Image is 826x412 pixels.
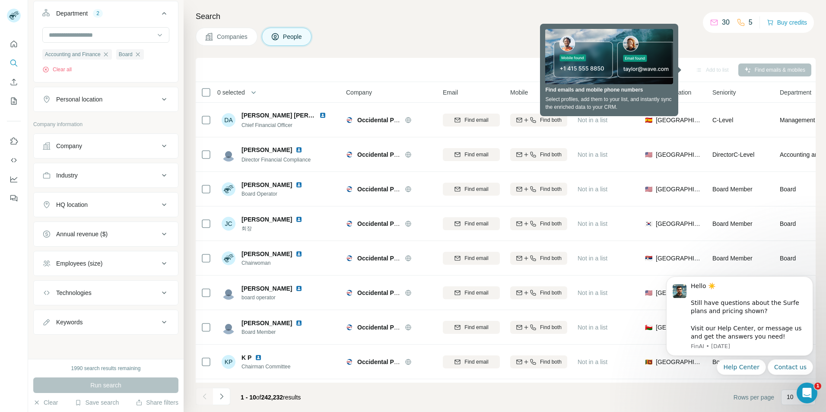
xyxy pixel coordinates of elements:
[56,200,88,209] div: HQ location
[712,255,753,262] span: Board Member
[540,289,562,297] span: Find both
[780,88,811,97] span: Department
[34,253,178,274] button: Employees (size)
[645,219,652,228] span: 🇰🇷
[357,358,456,365] span: Occidental Petroleum Corporation
[357,186,456,193] span: Occidental Petroleum Corporation
[295,181,302,188] img: LinkedIn logo
[443,321,500,334] button: Find email
[346,151,353,158] img: Logo of Occidental Petroleum Corporation
[780,219,796,228] span: Board
[464,254,488,262] span: Find email
[93,10,103,17] div: 2
[7,133,21,149] button: Use Surfe on LinkedIn
[7,74,21,90] button: Enrich CSV
[34,312,178,333] button: Keywords
[222,148,235,162] img: Avatar
[578,151,607,158] span: Not in a list
[464,358,488,366] span: Find email
[814,383,821,390] span: 1
[645,323,652,332] span: 🇴🇲
[56,95,102,104] div: Personal location
[767,16,807,29] button: Buy credits
[222,251,235,265] img: Avatar
[443,183,500,196] button: Find email
[645,150,652,159] span: 🇺🇸
[222,182,235,196] img: Avatar
[196,10,816,22] h4: Search
[712,220,753,227] span: Board Member
[295,285,302,292] img: LinkedIn logo
[34,165,178,186] button: Industry
[241,259,313,267] span: Chairwoman
[540,358,562,366] span: Find both
[357,255,456,262] span: Occidental Petroleum Corporation
[443,286,500,299] button: Find email
[222,320,235,334] img: Avatar
[346,289,353,296] img: Logo of Occidental Petroleum Corporation
[656,219,702,228] span: [GEOGRAPHIC_DATA]
[295,250,302,257] img: LinkedIn logo
[656,254,702,263] span: [GEOGRAPHIC_DATA]
[578,289,607,296] span: Not in a list
[295,216,302,223] img: LinkedIn logo
[357,117,456,124] span: Occidental Petroleum Corporation
[645,358,652,366] span: 🇱🇰
[241,353,251,362] span: K P
[712,186,753,193] span: Board Member
[578,117,607,124] span: Not in a list
[346,88,372,97] span: Company
[464,220,488,228] span: Find email
[712,117,733,124] span: C-Level
[56,259,102,268] div: Employees (size)
[464,151,488,158] span: Find email
[45,51,101,58] span: Accounting and Finance
[645,288,652,297] span: 🇺🇸
[443,114,500,127] button: Find email
[443,148,500,161] button: Find email
[346,358,353,365] img: Logo of Occidental Petroleum Corporation
[256,394,261,401] span: of
[464,289,488,297] span: Find email
[7,190,21,206] button: Feedback
[464,185,488,193] span: Find email
[75,398,119,407] button: Save search
[283,32,303,41] span: People
[357,289,456,296] span: Occidental Petroleum Corporation
[217,88,245,97] span: 0 selected
[34,3,178,27] button: Department2
[241,328,313,336] span: Board Member
[346,186,353,193] img: Logo of Occidental Petroleum Corporation
[346,117,353,124] img: Logo of Occidental Petroleum Corporation
[241,146,292,154] span: [PERSON_NAME]
[357,151,456,158] span: Occidental Petroleum Corporation
[71,364,141,372] div: 1990 search results remaining
[510,183,567,196] button: Find both
[213,388,230,405] button: Navigate to next page
[56,318,83,326] div: Keywords
[540,151,562,158] span: Find both
[510,148,567,161] button: Find both
[712,88,736,97] span: Seniority
[56,171,78,180] div: Industry
[241,319,292,327] span: [PERSON_NAME]
[346,255,353,262] img: Logo of Occidental Petroleum Corporation
[443,252,500,265] button: Find email
[56,142,82,150] div: Company
[34,194,178,215] button: HQ location
[645,88,691,97] span: Personal location
[443,88,458,97] span: Email
[241,394,301,401] span: results
[33,398,58,407] button: Clear
[222,217,235,231] div: JC
[222,355,235,369] div: KP
[578,88,590,97] span: Lists
[241,181,292,189] span: [PERSON_NAME]
[510,252,567,265] button: Find both
[443,355,500,368] button: Find email
[540,116,562,124] span: Find both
